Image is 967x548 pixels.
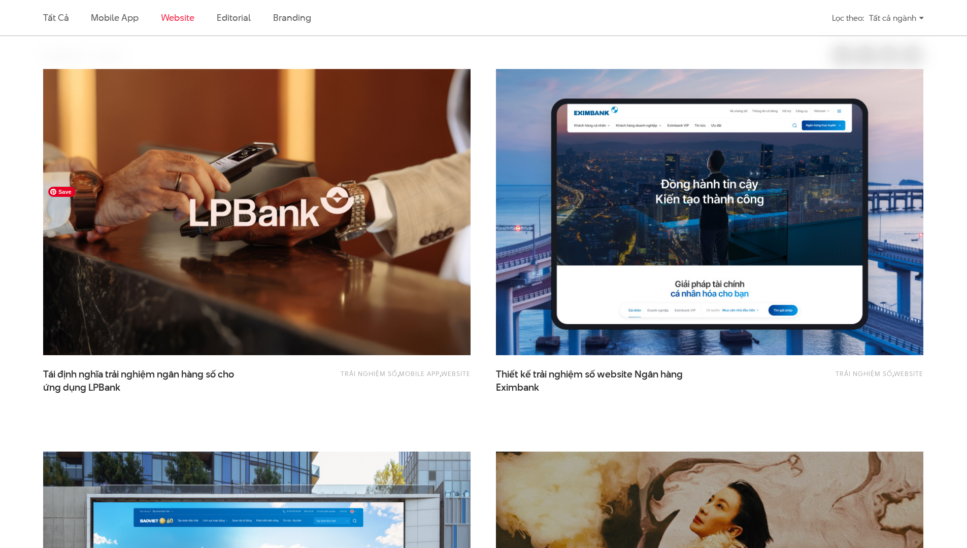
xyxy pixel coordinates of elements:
[48,187,76,197] span: Save
[299,368,471,388] div: , ,
[217,11,251,24] a: Editorial
[752,368,923,388] div: ,
[273,11,311,24] a: Branding
[341,369,397,378] a: Trải nghiệm số
[894,369,923,378] a: Website
[399,369,440,378] a: Mobile app
[91,11,138,24] a: Mobile app
[43,381,120,394] span: ứng dụng LPBank
[836,369,892,378] a: Trải nghiệm số
[496,69,923,355] img: Eximbank Website Portal
[22,55,492,370] img: LPBank Thumb
[43,368,246,393] span: Tái định nghĩa trải nghiệm ngân hàng số cho
[496,381,539,394] span: Eximbank
[43,368,246,393] a: Tái định nghĩa trải nghiệm ngân hàng số choứng dụng LPBank
[496,368,699,393] span: Thiết kế trải nghiệm số website Ngân hàng
[869,9,924,27] div: Tất cả ngành
[832,9,864,27] div: Lọc theo:
[496,368,699,393] a: Thiết kế trải nghiệm số website Ngân hàngEximbank
[43,11,69,24] a: Tất cả
[161,11,194,24] a: Website
[441,369,471,378] a: Website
